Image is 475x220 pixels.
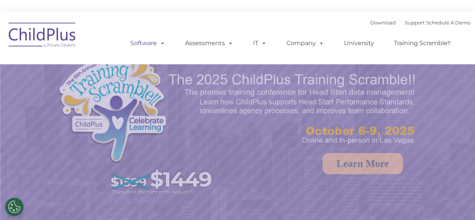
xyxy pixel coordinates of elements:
a: Support [405,20,425,26]
a: Training Scramble!! [386,36,458,51]
a: Download [370,20,396,26]
a: Learn More [323,153,403,174]
a: University [336,36,382,51]
a: IT [246,36,274,51]
a: Company [279,36,332,51]
font: | [370,20,470,26]
img: ChildPlus by Procare Solutions [5,17,80,55]
a: Software [123,36,173,51]
button: Cookies Settings [5,197,24,216]
a: Schedule A Demo [426,20,470,26]
a: Assessments [178,36,241,51]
